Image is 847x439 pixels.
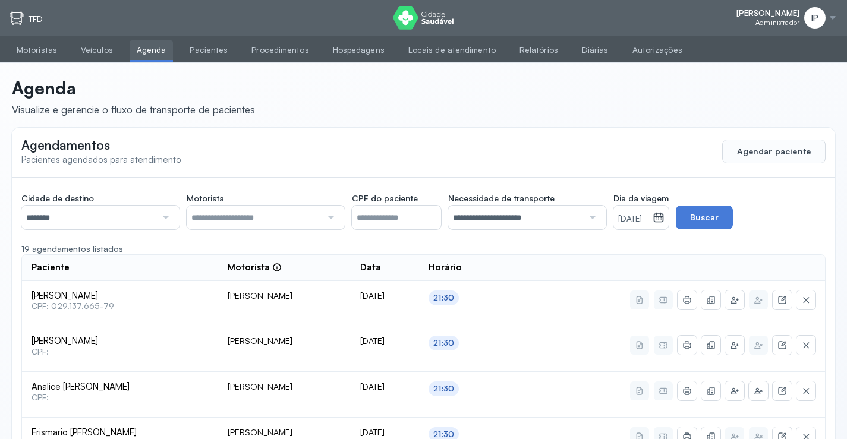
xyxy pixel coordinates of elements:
[32,347,209,357] span: CPF:
[244,40,316,60] a: Procedimentos
[433,338,454,348] div: 21:30
[228,427,341,438] div: [PERSON_NAME]
[326,40,392,60] a: Hospedagens
[512,40,565,60] a: Relatórios
[32,381,209,393] span: Analice [PERSON_NAME]
[228,381,341,392] div: [PERSON_NAME]
[393,6,454,30] img: logo do Cidade Saudável
[433,293,454,303] div: 21:30
[618,213,648,225] small: [DATE]
[21,154,181,165] span: Pacientes agendados para atendimento
[755,18,799,27] span: Administrador
[182,40,235,60] a: Pacientes
[32,262,70,273] span: Paciente
[722,140,826,163] button: Agendar paciente
[736,8,799,18] span: [PERSON_NAME]
[360,427,410,438] div: [DATE]
[401,40,503,60] a: Locais de atendimento
[433,384,454,394] div: 21:30
[228,336,341,346] div: [PERSON_NAME]
[360,381,410,392] div: [DATE]
[10,40,64,60] a: Motoristas
[12,77,255,99] p: Agenda
[228,262,282,273] div: Motorista
[429,262,462,273] span: Horário
[74,40,120,60] a: Veículos
[32,336,209,347] span: [PERSON_NAME]
[21,193,94,204] span: Cidade de destino
[625,40,689,60] a: Autorizações
[360,290,410,301] div: [DATE]
[32,290,209,302] span: [PERSON_NAME]
[575,40,616,60] a: Diárias
[130,40,174,60] a: Agenda
[360,336,410,346] div: [DATE]
[360,262,381,273] span: Data
[187,193,224,204] span: Motorista
[448,193,555,204] span: Necessidade de transporte
[10,11,24,25] img: tfd.svg
[21,244,826,254] div: 19 agendamentos listados
[12,103,255,116] div: Visualize e gerencie o fluxo de transporte de pacientes
[352,193,418,204] span: CPF do paciente
[21,137,110,153] span: Agendamentos
[32,301,209,311] span: CPF: 029.137.665-79
[676,206,733,229] button: Buscar
[29,14,43,24] p: TFD
[613,193,669,204] span: Dia da viagem
[32,427,209,438] span: Erismario [PERSON_NAME]
[32,393,209,403] span: CPF:
[228,290,341,301] div: [PERSON_NAME]
[811,13,818,23] span: IP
